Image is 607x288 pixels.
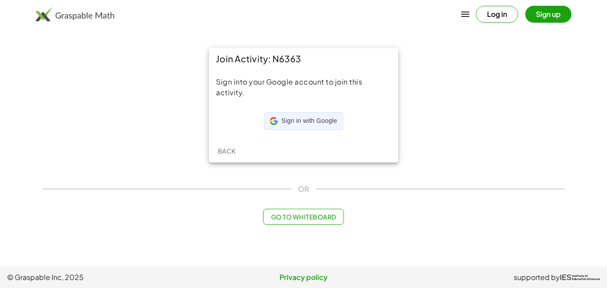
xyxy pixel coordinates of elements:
span: Go to Whiteboard [271,213,336,221]
button: Log in [476,6,518,23]
span: Sign in with Google [281,117,337,126]
button: Back [212,143,241,159]
span: OR [298,184,309,195]
div: Sign in with Google [264,112,343,130]
button: Go to Whiteboard [263,209,343,225]
div: Sign into your Google account to join this activity. [216,77,391,98]
span: © Graspable Inc, 2025 [7,272,205,283]
div: Join Activity: N6363 [209,48,398,69]
button: Sign up [525,6,571,23]
a: Privacy policy [205,272,403,283]
span: supported by [514,272,560,283]
span: Institute of Education Sciences [572,275,600,281]
a: IESInstitute ofEducation Sciences [560,272,600,283]
span: IES [560,273,571,282]
span: Back [217,147,236,155]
